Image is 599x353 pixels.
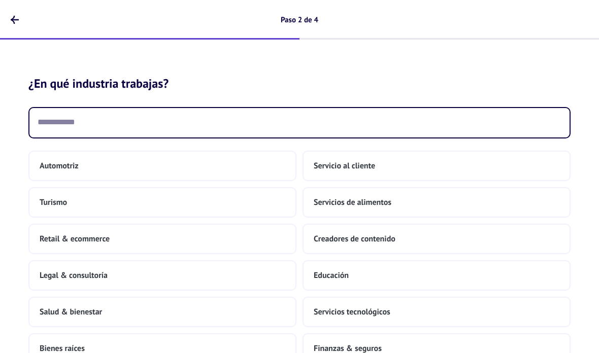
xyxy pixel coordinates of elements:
[303,151,571,181] button: Servicio al cliente
[303,224,571,254] button: Creadores de contenido
[28,224,296,254] button: Retail & ecommerce
[28,151,296,181] button: Automotriz
[303,297,571,327] button: Servicios tecnológicos
[314,197,391,207] span: Servicios de alimentos
[40,234,110,244] span: Retail & ecommerce
[28,260,296,291] button: Legal & consultoría
[28,297,296,327] button: Salud & bienestar
[314,234,395,244] span: Creadores de contenido
[8,52,591,91] h2: ¿En qué industria trabajas?
[314,161,375,171] span: Servicio al cliente
[314,307,390,317] span: Servicios tecnológicos
[281,15,318,25] div: Paso 2 de 4
[303,260,571,291] button: Educación
[40,161,79,171] span: Automotriz
[40,307,102,317] span: Salud & bienestar
[28,187,296,218] button: Turismo
[40,197,67,207] span: Turismo
[303,187,571,218] button: Servicios de alimentos
[314,270,349,280] span: Educación
[40,270,108,280] span: Legal & consultoría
